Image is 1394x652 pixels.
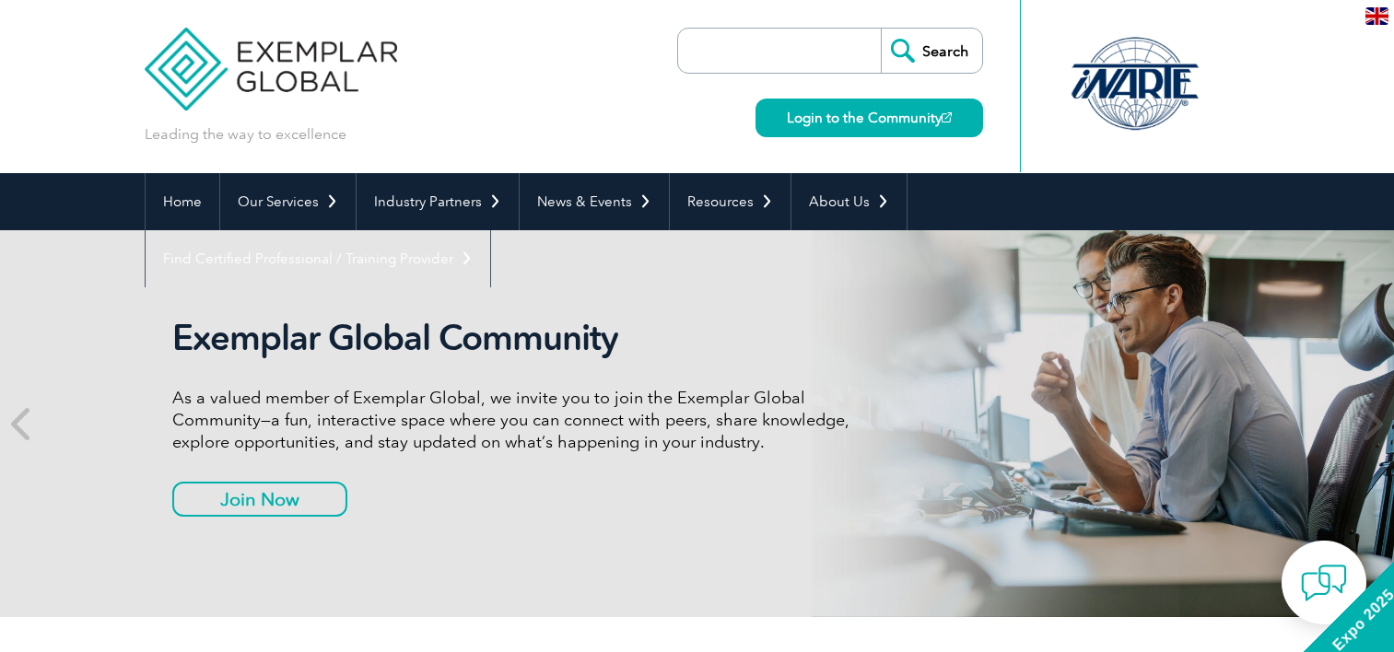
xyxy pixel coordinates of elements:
a: Join Now [172,482,347,517]
a: Login to the Community [756,99,983,137]
input: Search [881,29,982,73]
h2: Exemplar Global Community [172,317,863,359]
a: About Us [791,173,907,230]
p: As a valued member of Exemplar Global, we invite you to join the Exemplar Global Community—a fun,... [172,387,863,453]
a: Home [146,173,219,230]
img: contact-chat.png [1301,560,1347,606]
img: open_square.png [942,112,952,122]
a: News & Events [520,173,669,230]
a: Our Services [220,173,356,230]
a: Industry Partners [357,173,519,230]
a: Find Certified Professional / Training Provider [146,230,490,287]
p: Leading the way to excellence [145,124,346,145]
a: Resources [670,173,791,230]
img: en [1365,7,1388,25]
